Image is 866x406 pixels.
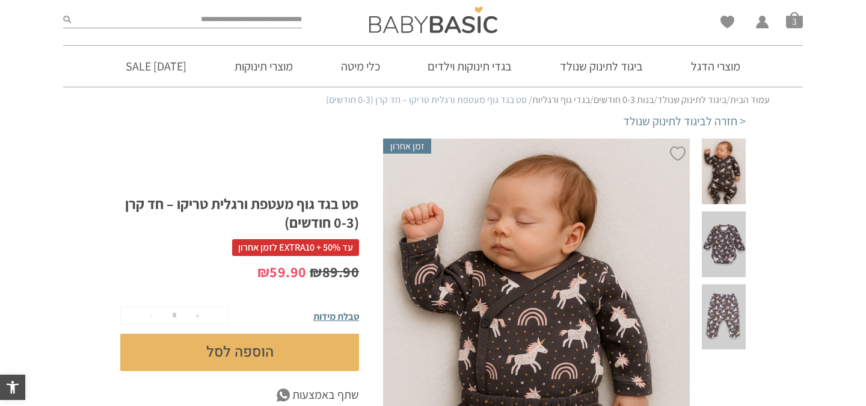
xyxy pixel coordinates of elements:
[108,46,204,87] a: [DATE] SALE
[232,239,359,256] span: עד 50% + EXTRA10 לזמן אחרון
[786,11,803,28] span: סל קניות
[313,310,359,323] span: טבלת מידות
[120,386,359,404] a: שתף באמצעות
[96,93,770,107] nav: Breadcrumb
[594,93,654,106] a: בנות 0-3 חודשים
[188,307,206,324] button: +
[410,46,530,87] a: בגדי תינוקות וילדים
[257,262,307,281] bdi: 59.90
[310,262,322,281] span: ₪
[720,16,734,33] span: Wishlist
[786,11,803,28] a: סל קניות3
[720,16,734,28] a: Wishlist
[120,195,359,232] h1: סט בגד גוף מעטפת ורגלית טריקו – חד קרן (0-3 חודשים)
[120,334,359,371] button: הוספה לסל
[730,93,770,106] a: עמוד הבית
[542,46,661,87] a: ביגוד לתינוק שנולד
[257,262,270,281] span: ₪
[292,386,359,404] span: שתף באמצעות
[532,93,590,106] a: בגדי גוף ורגליות
[216,46,311,87] a: מוצרי תינוקות
[143,307,161,324] button: -
[657,93,726,106] a: ביגוד לתינוק שנולד
[310,262,359,281] bdi: 89.90
[369,7,497,33] img: Baby Basic בגדי תינוקות וילדים אונליין
[162,307,186,324] input: כמות המוצר
[673,46,758,87] a: מוצרי הדגל
[623,113,746,130] a: < חזרה לביגוד לתינוק שנולד
[383,139,431,153] span: זמן אחרון
[323,46,398,87] a: כלי מיטה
